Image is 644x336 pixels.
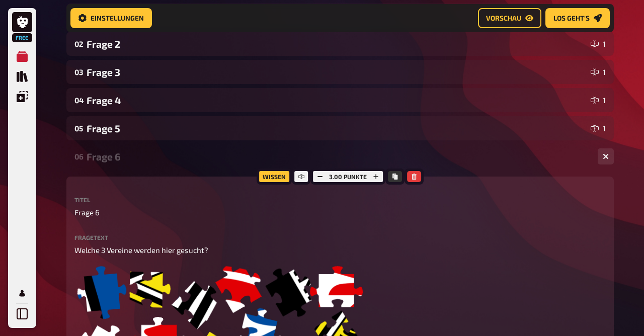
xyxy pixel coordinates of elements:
[74,197,606,203] label: Titel
[12,46,32,66] a: Meine Quizze
[12,283,32,303] a: Profil
[74,245,208,255] span: Welche 3 Vereine werden hier gesucht?
[87,66,587,78] div: Frage 3
[12,66,32,87] a: Quiz Sammlung
[553,15,590,22] span: Los geht's
[74,39,83,48] div: 02
[545,8,610,28] button: Los geht's
[87,95,587,106] div: Frage 4
[388,171,402,182] button: Kopieren
[91,15,144,22] span: Einstellungen
[310,169,385,185] div: 3.00 Punkte
[486,15,521,22] span: Vorschau
[74,207,100,218] span: Frage 6
[591,124,606,132] div: 1
[87,151,590,162] div: Frage 6
[87,38,587,50] div: Frage 2
[74,96,83,105] div: 04
[13,35,31,41] span: Free
[591,96,606,104] div: 1
[591,68,606,76] div: 1
[591,40,606,48] div: 1
[478,8,541,28] button: Vorschau
[74,234,606,240] label: Fragetext
[70,8,152,28] button: Einstellungen
[257,169,292,185] div: Wissen
[87,123,587,134] div: Frage 5
[74,152,83,161] div: 06
[12,87,32,107] a: Einblendungen
[74,124,83,133] div: 05
[74,67,83,76] div: 03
